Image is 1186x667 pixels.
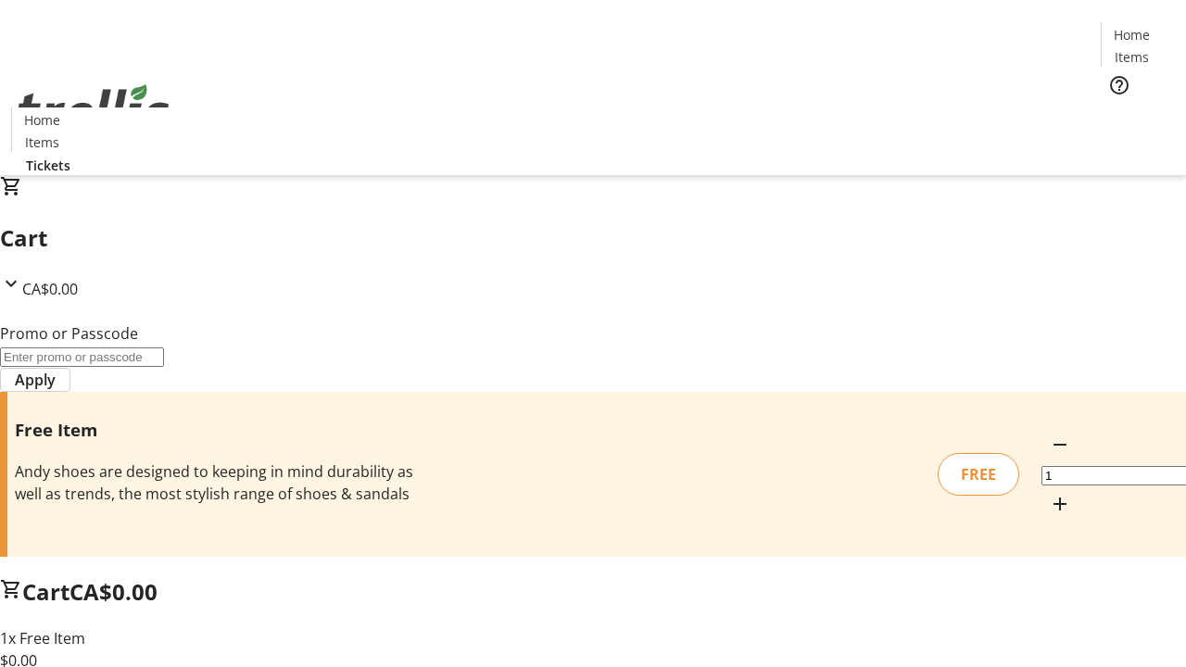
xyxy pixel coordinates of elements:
[22,279,78,299] span: CA$0.00
[15,369,56,391] span: Apply
[1116,107,1160,127] span: Tickets
[1115,47,1149,67] span: Items
[1114,25,1150,44] span: Home
[938,453,1019,496] div: FREE
[1041,426,1079,463] button: Decrement by one
[1101,67,1138,104] button: Help
[26,156,70,175] span: Tickets
[1102,47,1161,67] a: Items
[69,576,158,607] span: CA$0.00
[12,110,71,130] a: Home
[12,132,71,152] a: Items
[15,417,420,443] h3: Free Item
[1102,25,1161,44] a: Home
[15,460,420,505] div: Andy shoes are designed to keeping in mind durability as well as trends, the most stylish range o...
[24,110,60,130] span: Home
[11,156,85,175] a: Tickets
[1041,485,1079,522] button: Increment by one
[1101,107,1175,127] a: Tickets
[11,64,176,157] img: Orient E2E Organization Bl9wGeQ9no's Logo
[25,132,59,152] span: Items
